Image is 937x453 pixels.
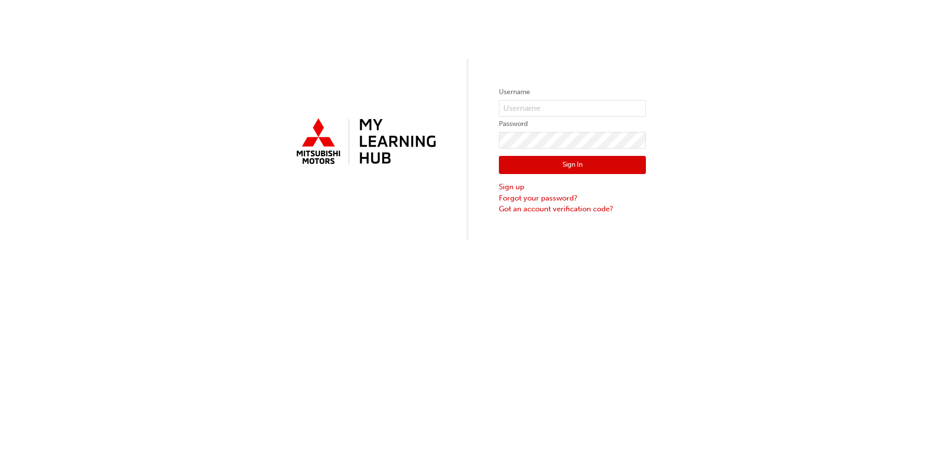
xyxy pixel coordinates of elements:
a: Forgot your password? [499,193,646,204]
a: Sign up [499,181,646,193]
label: Password [499,118,646,130]
label: Username [499,86,646,98]
a: Got an account verification code? [499,203,646,215]
img: mmal [291,114,438,170]
button: Sign In [499,156,646,175]
input: Username [499,100,646,117]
